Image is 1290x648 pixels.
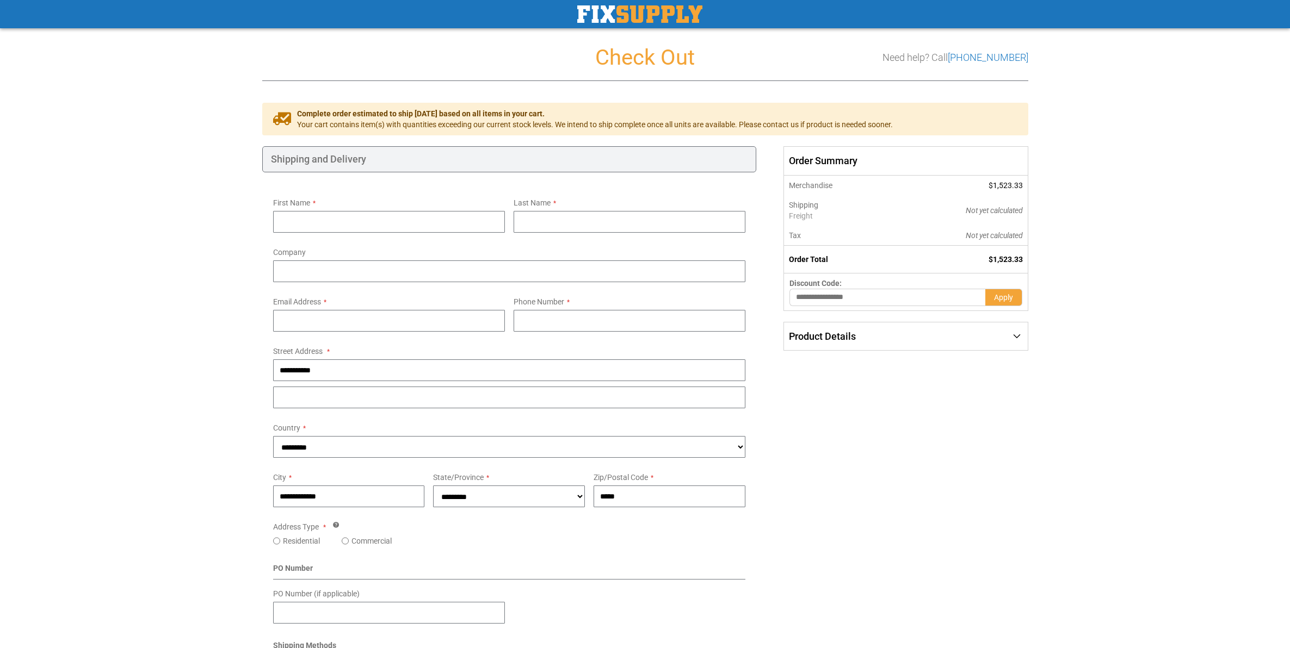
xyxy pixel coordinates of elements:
th: Tax [784,226,892,246]
span: State/Province [433,473,484,482]
span: Discount Code: [789,279,842,288]
img: Fix Industrial Supply [577,5,702,23]
a: store logo [577,5,702,23]
span: Your cart contains item(s) with quantities exceeding our current stock levels. We intend to ship ... [297,119,893,130]
span: Complete order estimated to ship [DATE] based on all items in your cart. [297,108,893,119]
span: Country [273,423,300,432]
div: Shipping and Delivery [262,146,757,172]
label: Commercial [351,535,392,546]
a: [PHONE_NUMBER] [948,52,1028,63]
h3: Need help? Call [882,52,1028,63]
span: Phone Number [514,297,564,306]
span: PO Number (if applicable) [273,589,360,598]
span: Apply [994,293,1013,302]
span: $1,523.33 [989,181,1023,190]
span: Product Details [789,331,856,342]
span: Address Type [273,522,319,531]
span: Street Address [273,347,323,356]
span: Shipping [789,201,818,209]
span: First Name [273,198,310,207]
button: Apply [985,289,1022,306]
span: Company [273,248,306,257]
span: Zip/Postal Code [594,473,648,482]
span: Last Name [514,198,551,207]
h1: Check Out [262,46,1028,70]
span: $1,523.33 [989,255,1023,264]
div: PO Number [273,563,746,580]
label: Residential [283,535,320,546]
span: Email Address [273,297,321,306]
span: Freight [789,210,887,221]
span: Not yet calculated [966,206,1023,215]
strong: Order Total [789,255,828,264]
span: Order Summary [783,146,1028,176]
span: City [273,473,286,482]
span: Not yet calculated [966,231,1023,240]
th: Merchandise [784,176,892,195]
